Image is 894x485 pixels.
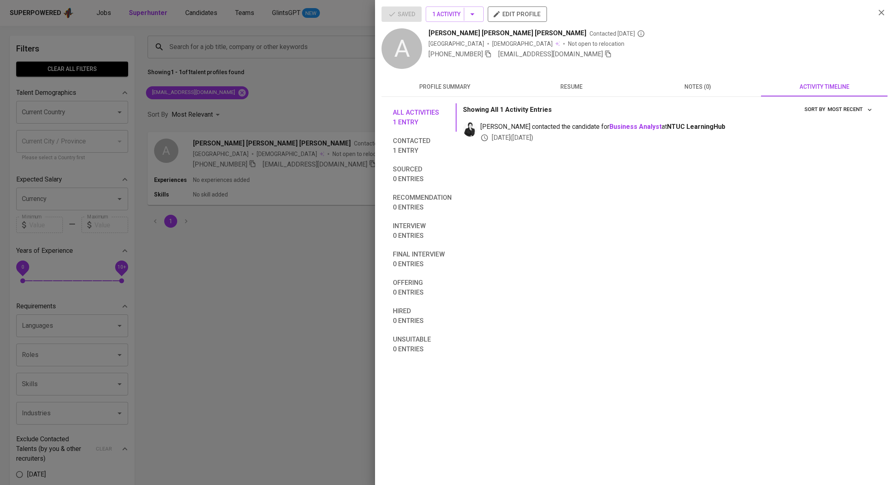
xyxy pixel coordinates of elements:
[429,40,484,48] div: [GEOGRAPHIC_DATA]
[382,28,422,69] div: A
[426,6,484,22] button: 1 Activity
[609,123,662,130] a: Business Analyst
[393,221,452,241] span: Interview 0 entries
[393,250,452,269] span: Final interview 0 entries
[480,122,875,132] span: [PERSON_NAME] contacted the candidate for at
[393,136,452,156] span: Contacted 1 entry
[825,103,875,116] button: sort by
[393,108,452,127] span: All activities 1 entry
[828,105,873,114] span: Most Recent
[480,133,875,143] div: [DATE] ( [DATE] )
[639,82,756,92] span: notes (0)
[463,122,477,137] img: medwi@glints.com
[494,9,540,19] span: edit profile
[804,106,825,112] span: sort by
[488,11,547,17] a: edit profile
[492,40,554,48] span: [DEMOGRAPHIC_DATA]
[766,82,883,92] span: activity timeline
[432,9,477,19] span: 1 Activity
[488,6,547,22] button: edit profile
[393,335,452,354] span: Unsuitable 0 entries
[568,40,624,48] p: Not open to relocation
[393,306,452,326] span: Hired 0 entries
[393,193,452,212] span: Recommendation 0 entries
[393,278,452,297] span: Offering 0 entries
[463,105,552,115] p: Showing All 1 Activity Entries
[393,165,452,184] span: Sourced 0 entries
[498,50,603,58] span: [EMAIL_ADDRESS][DOMAIN_NAME]
[386,82,503,92] span: profile summary
[667,123,725,130] span: NTUC LearningHub
[590,30,645,38] span: Contacted [DATE]
[429,28,586,38] span: [PERSON_NAME] [PERSON_NAME] [PERSON_NAME]
[637,30,645,38] svg: By Batam recruiter
[429,50,483,58] span: [PHONE_NUMBER]
[513,82,630,92] span: resume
